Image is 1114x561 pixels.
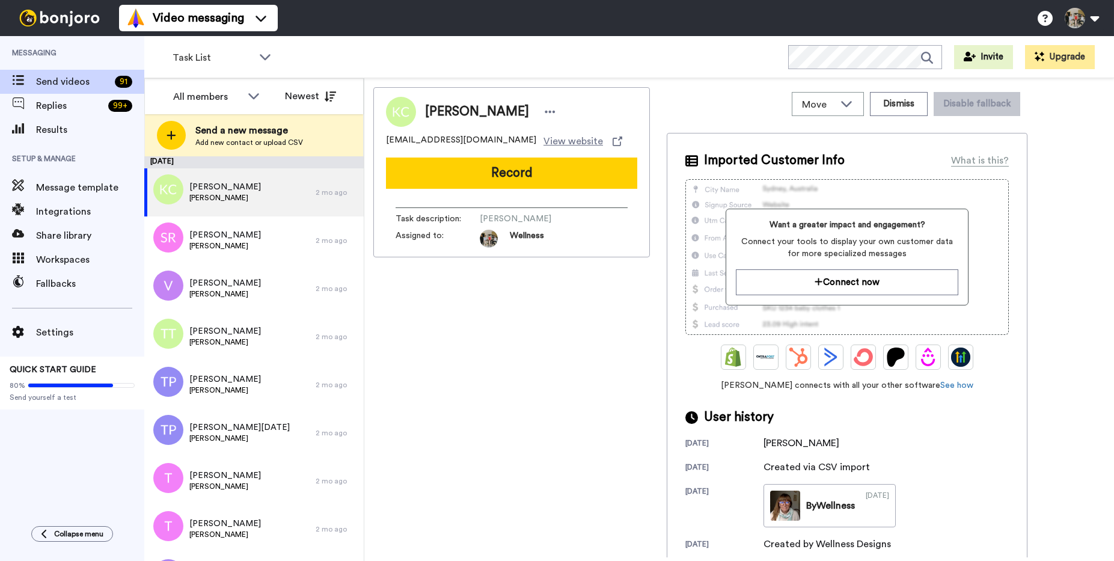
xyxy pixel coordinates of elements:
img: tp.png [153,367,183,397]
span: Add new contact or upload CSV [195,138,303,147]
img: Hubspot [789,348,808,367]
span: [PERSON_NAME] [189,277,261,289]
div: [DATE] [685,486,764,527]
div: 2 mo ago [316,236,358,245]
span: [PERSON_NAME] [189,434,290,443]
button: Invite [954,45,1013,69]
div: By Wellness [806,498,855,513]
button: Dismiss [870,92,928,116]
span: Send a new message [195,123,303,138]
span: [EMAIL_ADDRESS][DOMAIN_NAME] [386,134,536,149]
div: [DATE] [685,539,764,551]
span: [PERSON_NAME] [189,373,261,385]
span: Task List [173,51,253,65]
img: Patreon [886,348,905,367]
span: Wellness [510,230,544,248]
div: All members [173,90,242,104]
img: GoHighLevel [951,348,970,367]
span: Send yourself a test [10,393,135,402]
span: Integrations [36,204,144,219]
span: User history [704,408,774,426]
img: 39b86c4d-d072-4cd0-a29d-c4ae1ed2441f-1580358127.jpg [480,230,498,248]
span: Message template [36,180,144,195]
span: Fallbacks [36,277,144,291]
span: Want a greater impact and engagement? [736,219,958,231]
div: Created via CSV import [764,460,870,474]
button: Record [386,158,637,189]
span: Task description : [396,213,480,225]
img: vm-color.svg [126,8,145,28]
button: Disable fallback [934,92,1020,116]
a: View website [543,134,622,149]
span: [PERSON_NAME] [189,385,261,395]
span: QUICK START GUIDE [10,366,96,374]
div: 2 mo ago [316,332,358,342]
span: Send videos [36,75,110,89]
span: 80% [10,381,25,390]
img: bj-logo-header-white.svg [14,10,105,26]
img: sr.png [153,222,183,253]
img: tp.png [153,415,183,445]
div: 2 mo ago [316,188,358,197]
img: ConvertKit [854,348,873,367]
img: v.png [153,271,183,301]
span: View website [543,134,603,149]
span: Results [36,123,144,137]
div: [PERSON_NAME] [764,436,839,450]
button: Connect now [736,269,958,295]
span: Collapse menu [54,529,103,539]
img: Shopify [724,348,743,367]
span: [PERSON_NAME] [189,229,261,241]
img: ActiveCampaign [821,348,840,367]
a: See how [940,381,973,390]
span: Assigned to: [396,230,480,248]
span: Replies [36,99,103,113]
div: 2 mo ago [316,524,358,534]
img: 583aac28-a5bd-4a04-ab33-d67cdde82b52-thumb.jpg [770,491,800,521]
img: Ontraport [756,348,776,367]
img: kc.png [153,174,183,204]
span: [PERSON_NAME] [480,213,594,225]
div: 99 + [108,100,132,112]
button: Collapse menu [31,526,113,542]
a: ByWellness[DATE] [764,484,896,527]
span: Settings [36,325,144,340]
div: [DATE] [685,462,764,474]
div: [DATE] [144,156,364,168]
span: [PERSON_NAME] [189,181,261,193]
img: t.png [153,463,183,493]
span: Share library [36,228,144,243]
div: 2 mo ago [316,428,358,438]
div: 91 [115,76,132,88]
span: [PERSON_NAME] connects with all your other software [685,379,1009,391]
span: Connect your tools to display your own customer data for more specialized messages [736,236,958,260]
img: Image of Kim Campbell [386,97,416,127]
div: 2 mo ago [316,476,358,486]
div: Created by Wellness Designs [764,537,891,551]
span: [PERSON_NAME] [189,518,261,530]
button: Upgrade [1025,45,1095,69]
img: Drip [919,348,938,367]
div: [DATE] [685,438,764,450]
span: [PERSON_NAME] [189,241,261,251]
span: [PERSON_NAME][DATE] [189,422,290,434]
div: 2 mo ago [316,284,358,293]
span: [PERSON_NAME] [189,193,261,203]
span: [PERSON_NAME] [189,482,261,491]
span: Imported Customer Info [704,152,845,170]
span: [PERSON_NAME] [189,530,261,539]
span: [PERSON_NAME] [189,289,261,299]
img: tt.png [153,319,183,349]
img: t.png [153,511,183,541]
span: Video messaging [153,10,244,26]
span: [PERSON_NAME] [425,103,529,121]
div: [DATE] [866,491,889,521]
div: 2 mo ago [316,380,358,390]
span: [PERSON_NAME] [189,470,261,482]
span: Workspaces [36,253,144,267]
button: Newest [276,84,345,108]
div: What is this? [951,153,1009,168]
span: [PERSON_NAME] [189,337,261,347]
